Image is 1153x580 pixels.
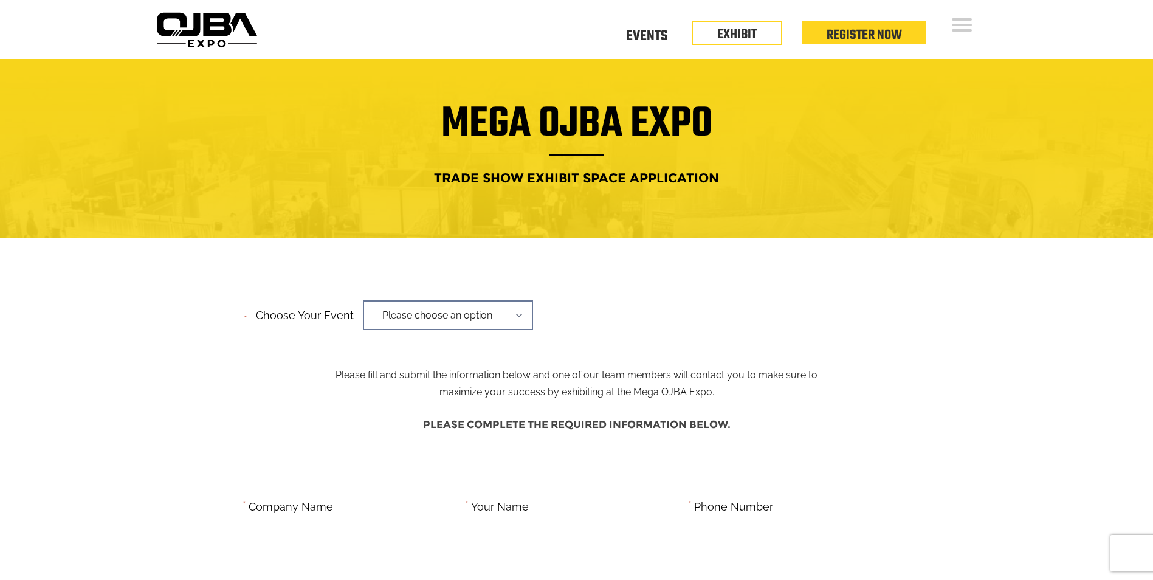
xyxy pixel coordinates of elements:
a: Register Now [827,25,902,46]
span: —Please choose an option— [363,300,533,330]
h1: Mega OJBA Expo [160,107,993,156]
label: Company Name [249,498,333,517]
h4: Please complete the required information below. [243,413,911,437]
h4: Trade Show Exhibit Space Application [160,167,993,189]
label: Choose your event [249,299,354,325]
a: EXHIBIT [717,24,757,45]
p: Please fill and submit the information below and one of our team members will contact you to make... [326,305,827,401]
label: Your Name [471,498,529,517]
label: Phone Number [694,498,773,517]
